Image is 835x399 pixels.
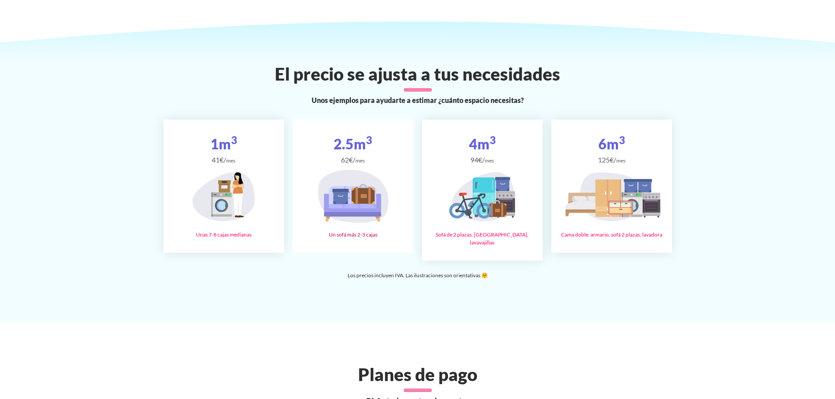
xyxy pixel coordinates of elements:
small: mes [226,157,235,164]
span: 125€/ [558,155,665,165]
div: Un sofá más 2-3 cajas [300,231,406,239]
small: mes [485,157,494,164]
div: Sofá de 2 plazas, [GEOGRAPHIC_DATA], lavavajillas [429,231,536,247]
div: Widget de chat [677,287,835,399]
h2: El precio se ajusta a tus necesidades [158,64,677,85]
div: 6m [558,134,665,165]
span: 41€/ [171,155,277,165]
iframe: Chat Widget [677,287,835,399]
span: Unos ejemplos para ayudarte a estimar ¿cuánto espacio necesitas? [312,95,524,106]
div: Unas 7-8 cajas medianas [171,231,277,239]
small: mes [355,157,365,164]
div: Cama doble, armario, sofá 2 plazas, lavadora [558,231,665,239]
sup: 3 [619,134,625,146]
div: 1m [171,134,277,165]
small: mes [616,157,625,164]
div: 2.5m [300,134,406,165]
div: 4m [429,134,536,165]
small: Los precios incluyen IVA. Las ilustraciones son orientativas 🤗 [348,272,488,279]
sup: 3 [231,134,237,146]
h2: Planes de pago [158,364,677,385]
span: 94€/ [429,155,536,165]
sup: 3 [490,134,496,146]
sup: 3 [366,134,372,146]
span: 62€/ [300,155,406,165]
